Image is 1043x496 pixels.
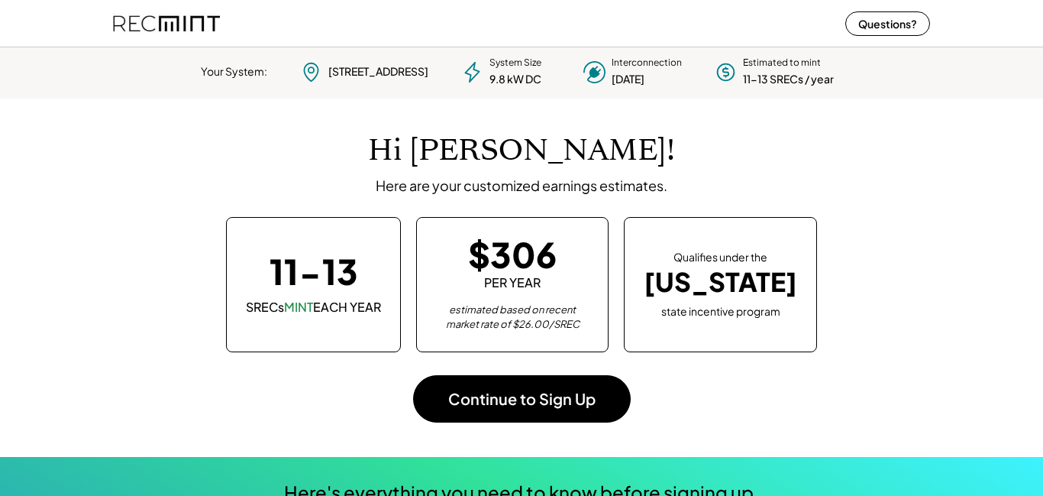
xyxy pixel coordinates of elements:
div: 11-13 [270,254,358,288]
div: [US_STATE] [644,267,797,298]
div: Here are your customized earnings estimates. [376,177,667,194]
button: Continue to Sign Up [413,375,631,423]
div: [STREET_ADDRESS] [328,64,428,79]
div: PER YEAR [484,274,541,291]
div: SRECs EACH YEAR [246,299,381,316]
div: state incentive program [661,302,780,319]
div: 9.8 kW DC [489,72,541,87]
div: Interconnection [612,57,682,70]
button: Questions? [845,11,930,36]
div: Your System: [201,64,267,79]
div: Qualifies under the [673,250,767,265]
div: Estimated to mint [743,57,821,70]
div: System Size [489,57,541,70]
div: estimated based on recent market rate of $26.00/SREC [436,303,589,332]
div: $306 [468,237,557,271]
h1: Hi [PERSON_NAME]! [368,133,675,169]
div: 11-13 SRECs / year [743,72,834,87]
font: MINT [284,299,313,315]
div: [DATE] [612,72,644,87]
img: recmint-logotype%403x%20%281%29.jpeg [113,3,220,44]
